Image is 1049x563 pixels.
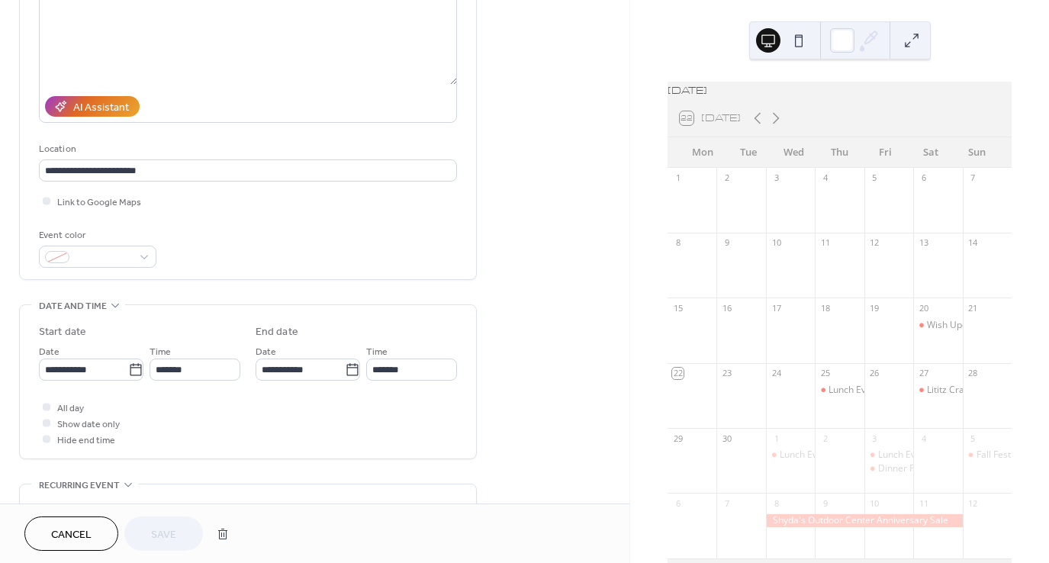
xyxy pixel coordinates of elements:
[256,324,298,340] div: End date
[819,237,831,249] div: 11
[977,449,1011,462] div: Fall Fest
[918,433,929,444] div: 4
[771,137,817,168] div: Wed
[672,237,684,249] div: 8
[954,137,999,168] div: Sun
[721,237,732,249] div: 9
[57,417,120,433] span: Show date only
[771,368,782,379] div: 24
[721,497,732,509] div: 7
[869,433,880,444] div: 3
[721,433,732,444] div: 30
[57,433,115,449] span: Hide end time
[869,172,880,184] div: 5
[815,384,864,397] div: Lunch Event: Burle
[672,368,684,379] div: 22
[878,462,1037,475] div: Dinner Pop Up: [GEOGRAPHIC_DATA]
[819,497,831,509] div: 9
[967,497,979,509] div: 12
[672,172,684,184] div: 1
[869,497,880,509] div: 10
[73,100,129,116] div: AI Assistant
[918,172,929,184] div: 6
[39,227,153,243] div: Event color
[672,302,684,314] div: 15
[967,433,979,444] div: 5
[256,344,276,360] span: Date
[766,449,815,462] div: Lunch Event
[766,514,963,527] div: Shyda's Outdoor Center Anniversary Sale
[913,384,962,397] div: Lititz Craft Beer Fest
[771,237,782,249] div: 10
[819,302,831,314] div: 18
[668,82,1012,100] div: [DATE]
[51,527,92,543] span: Cancel
[672,433,684,444] div: 29
[771,172,782,184] div: 3
[819,368,831,379] div: 25
[45,96,140,117] button: AI Assistant
[726,137,771,168] div: Tue
[869,302,880,314] div: 19
[918,237,929,249] div: 13
[771,302,782,314] div: 17
[918,368,929,379] div: 27
[819,172,831,184] div: 4
[878,449,1026,462] div: Lunch Event: [GEOGRAPHIC_DATA]
[39,141,454,157] div: Location
[862,137,908,168] div: Fri
[869,368,880,379] div: 26
[771,497,782,509] div: 8
[864,449,913,462] div: Lunch Event: Lancaster Medical Center
[967,302,979,314] div: 21
[150,344,171,360] span: Time
[39,324,86,340] div: Start date
[680,137,726,168] div: Mon
[819,433,831,444] div: 2
[967,172,979,184] div: 7
[817,137,863,168] div: Thu
[967,237,979,249] div: 14
[39,478,120,494] span: Recurring event
[918,497,929,509] div: 11
[721,302,732,314] div: 16
[771,433,782,444] div: 1
[39,344,60,360] span: Date
[721,368,732,379] div: 23
[918,302,929,314] div: 20
[864,462,913,475] div: Dinner Pop Up: Lancaster Medical Center
[913,319,962,332] div: Wish Upon A Food Truck Festival
[366,344,388,360] span: Time
[963,449,1012,462] div: Fall Fest
[24,516,118,551] button: Cancel
[39,298,107,314] span: Date and time
[927,384,1013,397] div: Lititz Craft Beer Fest
[672,497,684,509] div: 6
[721,172,732,184] div: 2
[57,195,141,211] span: Link to Google Maps
[829,384,907,397] div: Lunch Event: Burle
[780,449,831,462] div: Lunch Event
[57,401,84,417] span: All day
[967,368,979,379] div: 28
[869,237,880,249] div: 12
[908,137,954,168] div: Sat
